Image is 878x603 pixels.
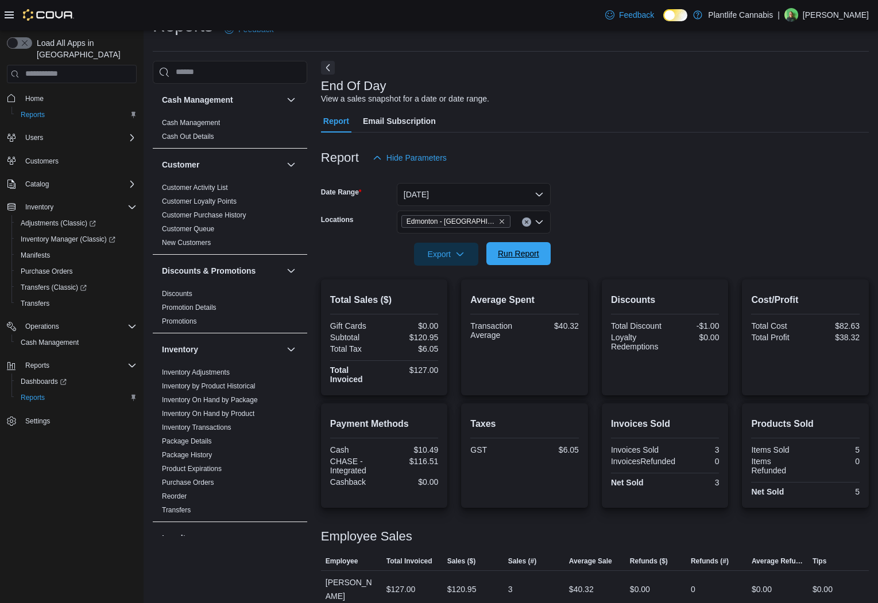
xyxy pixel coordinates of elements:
[527,445,579,454] div: $6.05
[11,107,141,123] button: Reports
[330,445,382,454] div: Cash
[447,557,475,566] span: Sales ($)
[470,321,522,340] div: Transaction Average
[16,375,71,388] a: Dashboards
[667,321,719,330] div: -$1.00
[21,154,63,168] a: Customers
[21,154,137,168] span: Customers
[25,133,43,142] span: Users
[778,8,780,22] p: |
[16,248,55,262] a: Manifests
[2,357,141,374] button: Reports
[21,320,137,333] span: Operations
[808,321,860,330] div: $82.63
[162,410,254,418] a: Inventory On Hand by Product
[751,333,803,342] div: Total Profit
[414,243,478,266] button: Export
[162,94,282,106] button: Cash Management
[11,374,141,390] a: Dashboards
[2,413,141,429] button: Settings
[162,239,211,247] a: New Customers
[16,391,49,404] a: Reports
[386,582,416,596] div: $127.00
[619,9,654,21] span: Feedback
[162,225,214,233] a: Customer Queue
[691,557,729,566] span: Refunds (#)
[527,321,579,330] div: $40.32
[162,132,214,141] span: Cash Out Details
[363,110,436,133] span: Email Subscription
[11,279,141,295] a: Transfers (Classic)
[330,457,382,475] div: CHASE - Integrated
[21,393,45,402] span: Reports
[162,451,212,459] a: Package History
[498,248,539,259] span: Run Report
[386,333,438,342] div: $120.95
[330,477,382,487] div: Cashback
[16,281,137,294] span: Transfers (Classic)
[162,317,197,325] a: Promotions
[522,217,531,227] button: Clear input
[751,487,784,496] strong: Net Sold
[21,377,67,386] span: Dashboards
[162,492,187,501] span: Reorder
[21,267,73,276] span: Purchase Orders
[11,295,141,312] button: Transfers
[2,199,141,215] button: Inventory
[162,159,282,170] button: Customer
[611,445,663,454] div: Invoices Sold
[321,530,412,543] h3: Employee Sales
[162,265,282,277] button: Discounts & Promotions
[21,414,55,428] a: Settings
[321,79,386,93] h3: End Of Day
[321,93,489,105] div: View a sales snapshot for a date or date range.
[284,343,298,356] button: Inventory
[21,200,137,214] span: Inventory
[323,110,349,133] span: Report
[407,216,496,227] span: Edmonton - [GEOGRAPHIC_DATA]
[16,248,137,262] span: Manifests
[808,487,860,496] div: 5
[11,215,141,231] a: Adjustments (Classic)
[11,231,141,247] a: Inventory Manager (Classic)
[691,582,695,596] div: 0
[162,184,228,192] a: Customer Activity List
[386,365,438,375] div: $127.00
[25,94,44,103] span: Home
[162,382,256,391] span: Inventory by Product Historical
[11,247,141,263] button: Manifests
[162,505,191,515] span: Transfers
[25,157,59,166] span: Customers
[162,118,220,127] span: Cash Management
[21,251,50,260] span: Manifests
[630,557,668,566] span: Refunds ($)
[611,457,675,466] div: InvoicesRefunded
[401,215,510,228] span: Edmonton - ICE District
[808,333,860,342] div: $38.32
[21,219,96,228] span: Adjustments (Classic)
[162,344,282,355] button: Inventory
[508,557,536,566] span: Sales (#)
[321,151,359,165] h3: Report
[162,396,258,404] a: Inventory On Hand by Package
[32,37,137,60] span: Load All Apps in [GEOGRAPHIC_DATA]
[611,293,720,307] h2: Discounts
[569,582,594,596] div: $40.32
[808,457,860,466] div: 0
[162,265,256,277] h3: Discounts & Promotions
[611,333,663,351] div: Loyalty Redemptions
[162,303,216,312] span: Promotion Details
[330,293,439,307] h2: Total Sales ($)
[11,263,141,279] button: Purchase Orders
[21,320,64,333] button: Operations
[284,93,298,107] button: Cash Management
[162,492,187,500] a: Reorder
[162,211,246,220] span: Customer Purchase History
[326,557,358,566] span: Employee
[2,176,141,192] button: Catalog
[386,457,438,466] div: $116.51
[162,290,192,298] a: Discounts
[751,445,803,454] div: Items Sold
[162,368,230,377] span: Inventory Adjustments
[752,582,772,596] div: $0.00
